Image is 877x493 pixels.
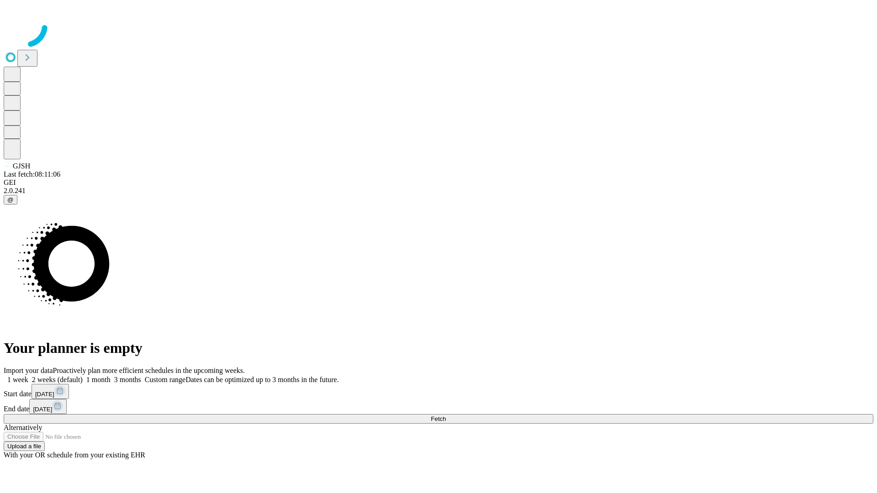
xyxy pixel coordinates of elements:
[32,376,83,383] span: 2 weeks (default)
[4,178,873,187] div: GEI
[7,376,28,383] span: 1 week
[4,414,873,424] button: Fetch
[4,441,45,451] button: Upload a file
[145,376,185,383] span: Custom range
[4,367,53,374] span: Import your data
[35,391,54,398] span: [DATE]
[4,170,60,178] span: Last fetch: 08:11:06
[431,415,446,422] span: Fetch
[4,384,873,399] div: Start date
[32,384,69,399] button: [DATE]
[4,399,873,414] div: End date
[4,187,873,195] div: 2.0.241
[4,340,873,357] h1: Your planner is empty
[114,376,141,383] span: 3 months
[29,399,67,414] button: [DATE]
[4,195,17,205] button: @
[13,162,30,170] span: GJSH
[53,367,245,374] span: Proactively plan more efficient schedules in the upcoming weeks.
[4,424,42,431] span: Alternatively
[4,451,145,459] span: With your OR schedule from your existing EHR
[7,196,14,203] span: @
[185,376,338,383] span: Dates can be optimized up to 3 months in the future.
[33,406,52,413] span: [DATE]
[86,376,111,383] span: 1 month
